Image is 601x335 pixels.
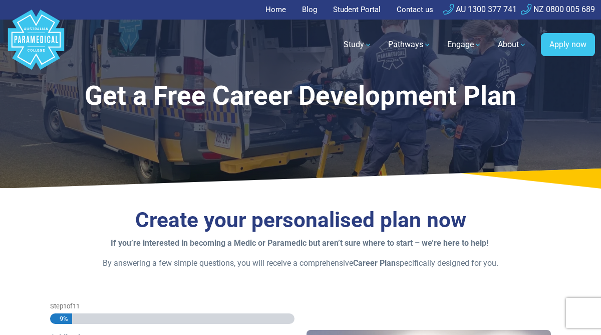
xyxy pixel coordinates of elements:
[111,238,488,248] strong: If you’re interested in becoming a Medic or Paramedic but aren’t sure where to start – we’re here...
[541,33,595,56] a: Apply now
[50,208,551,233] h3: Create your personalised plan now
[63,302,67,310] span: 1
[521,5,595,14] a: NZ 0800 005 689
[338,31,378,59] a: Study
[55,313,68,324] span: 9%
[353,258,396,268] strong: Career Plan
[50,257,551,269] p: By answering a few simple questions, you will receive a comprehensive specifically designed for you.
[441,31,488,59] a: Engage
[443,5,517,14] a: AU 1300 377 741
[73,302,80,310] span: 11
[6,20,66,70] a: Australian Paramedical College
[50,301,294,311] p: Step of
[50,80,551,112] h1: Get a Free Career Development Plan
[492,31,533,59] a: About
[382,31,437,59] a: Pathways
